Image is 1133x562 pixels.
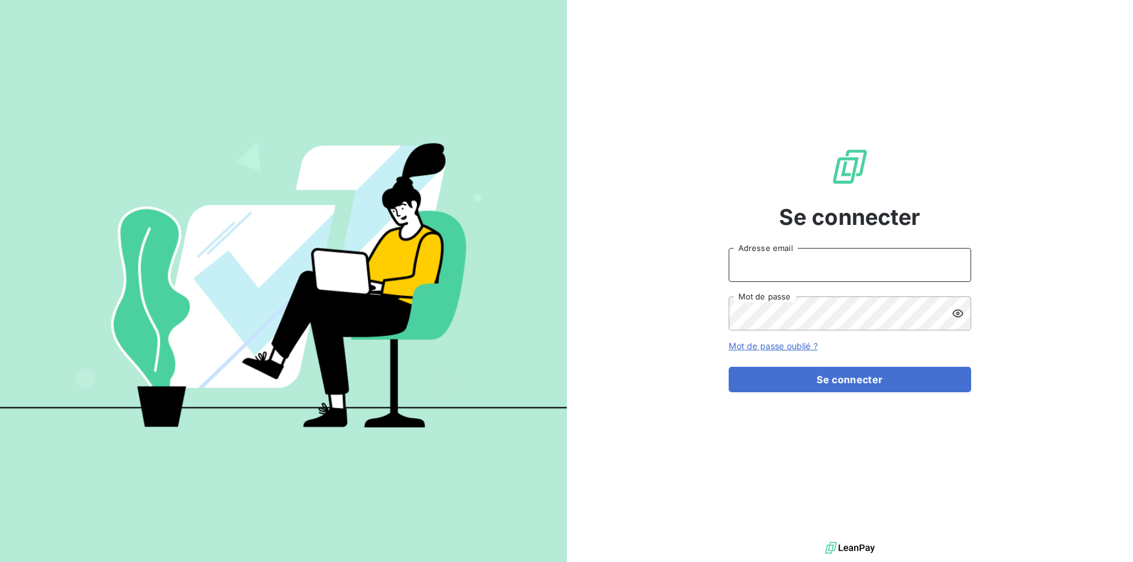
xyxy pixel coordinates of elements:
[779,201,921,233] span: Se connecter
[729,341,818,351] a: Mot de passe oublié ?
[729,248,971,282] input: placeholder
[729,367,971,392] button: Se connecter
[825,539,875,557] img: logo
[831,147,869,186] img: Logo LeanPay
